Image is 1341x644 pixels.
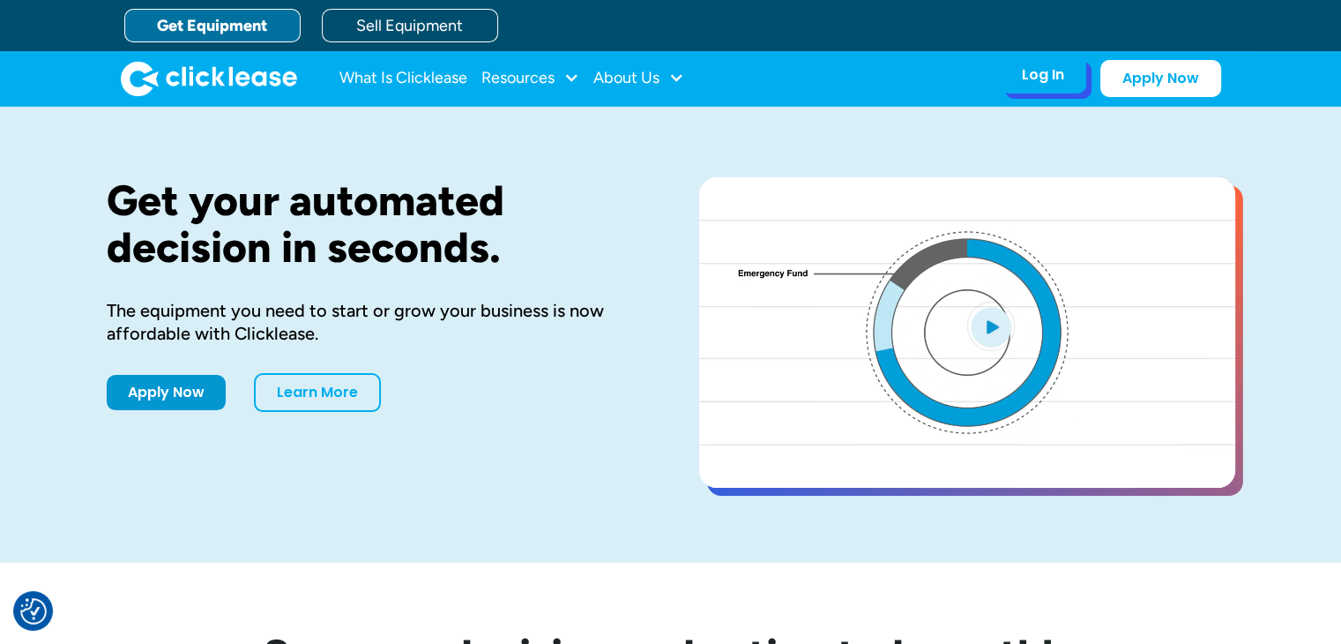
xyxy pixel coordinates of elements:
img: Revisit consent button [20,598,47,625]
img: Blue play button logo on a light blue circular background [967,302,1015,351]
a: Apply Now [107,375,226,410]
a: What Is Clicklease [339,61,467,96]
button: Consent Preferences [20,598,47,625]
img: Clicklease logo [121,61,297,96]
a: home [121,61,297,96]
h1: Get your automated decision in seconds. [107,177,643,271]
div: Log In [1022,66,1064,84]
a: Sell Equipment [322,9,498,42]
div: The equipment you need to start or grow your business is now affordable with Clicklease. [107,299,643,345]
div: Resources [481,61,579,96]
a: Apply Now [1100,60,1221,97]
a: Learn More [254,373,381,412]
a: open lightbox [699,177,1235,488]
a: Get Equipment [124,9,301,42]
div: About Us [593,61,684,96]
